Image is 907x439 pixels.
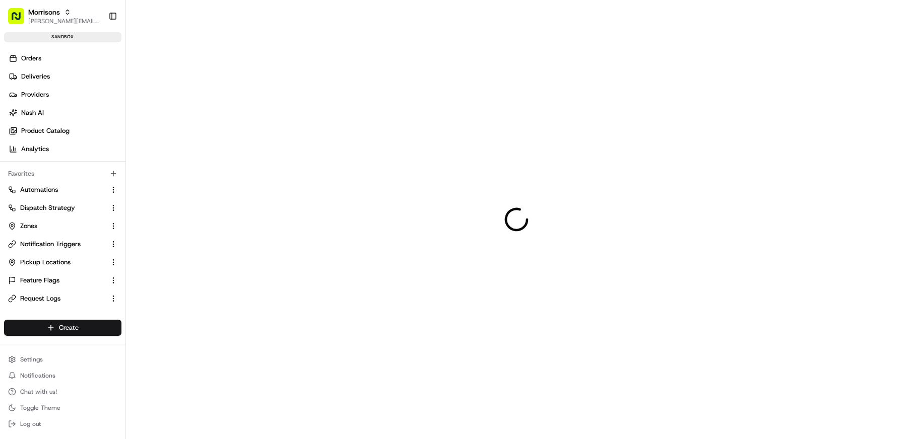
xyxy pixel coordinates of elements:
a: Zones [8,222,105,231]
a: Dispatch Strategy [8,203,105,212]
button: Zones [4,218,121,234]
a: Automations [8,185,105,194]
button: Chat with us! [4,385,121,399]
span: Providers [21,90,49,99]
a: Notification Triggers [8,240,105,249]
span: Deliveries [21,72,50,81]
button: Dispatch Strategy [4,200,121,216]
button: Morrisons [28,7,60,17]
a: Pickup Locations [8,258,105,267]
button: Notifications [4,369,121,383]
span: Orders [21,54,41,63]
span: Chat with us! [20,388,57,396]
a: Feature Flags [8,276,105,285]
span: Product Catalog [21,126,70,135]
button: Automations [4,182,121,198]
span: Analytics [21,144,49,154]
button: [PERSON_NAME][EMAIL_ADDRESS][DOMAIN_NAME] [28,17,100,25]
span: Create [59,323,79,332]
a: Deliveries [4,68,125,85]
span: Nash AI [21,108,44,117]
a: Product Catalog [4,123,125,139]
span: Toggle Theme [20,404,60,412]
button: Request Logs [4,290,121,307]
a: Providers [4,87,125,103]
a: Orders [4,50,125,66]
a: Analytics [4,141,125,157]
span: Notification Triggers [20,240,81,249]
div: sandbox [4,32,121,42]
span: Request Logs [20,294,60,303]
button: Pickup Locations [4,254,121,270]
button: Log out [4,417,121,431]
span: Dispatch Strategy [20,203,75,212]
a: Request Logs [8,294,105,303]
span: Log out [20,420,41,428]
span: Automations [20,185,58,194]
span: Zones [20,222,37,231]
span: Notifications [20,372,55,380]
span: Settings [20,355,43,363]
button: Morrisons[PERSON_NAME][EMAIL_ADDRESS][DOMAIN_NAME] [4,4,104,28]
button: Settings [4,352,121,367]
button: Toggle Theme [4,401,121,415]
button: Notification Triggers [4,236,121,252]
span: Feature Flags [20,276,59,285]
button: Feature Flags [4,272,121,288]
a: Nash AI [4,105,125,121]
button: Create [4,320,121,336]
span: Pickup Locations [20,258,71,267]
div: Favorites [4,166,121,182]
